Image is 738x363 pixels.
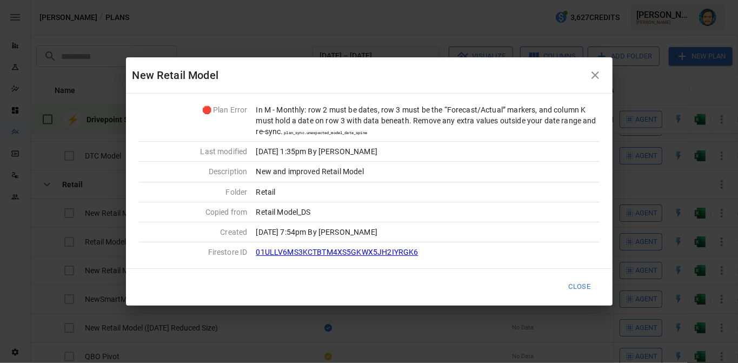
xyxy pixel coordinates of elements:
[256,227,600,237] div: [DATE] 7:54pm By [PERSON_NAME]
[139,227,248,237] div: Created
[256,187,600,197] div: Retail
[139,247,248,258] div: Firestore ID
[256,104,600,137] div: In M - Monthly: row 2 must be dates, row 3 must be the “Forecast/Actual” markers, and column K mu...
[139,166,248,177] div: Description
[256,146,600,157] div: [DATE] 1:35pm By [PERSON_NAME]
[139,146,248,157] div: Last modified
[139,104,248,115] div: 🛑 Plan Error
[256,166,600,177] div: New and improved Retail Model
[256,248,418,256] a: 01ULLV6MS3KCTBTM4XS5GKWX5JH2IYRGK6
[562,278,598,296] button: Close
[283,130,367,135] span: plan_sync.unexpected_model_date_spine
[256,207,600,217] div: Retail Model_DS
[139,207,248,217] div: Copied from
[132,67,584,84] div: New Retail Model
[139,187,248,197] div: Folder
